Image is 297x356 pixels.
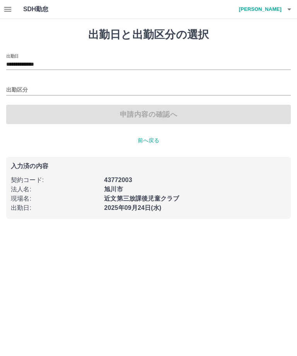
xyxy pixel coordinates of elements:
[104,186,123,192] b: 旭川市
[6,136,291,145] p: 前へ戻る
[104,195,179,202] b: 近文第三放課後児童クラブ
[6,28,291,41] h1: 出勤日と出勤区分の選択
[11,163,286,169] p: 入力済の内容
[104,204,161,211] b: 2025年09月24日(水)
[6,53,19,59] label: 出勤日
[11,194,99,203] p: 現場名 :
[104,177,132,183] b: 43772003
[11,175,99,185] p: 契約コード :
[11,203,99,213] p: 出勤日 :
[11,185,99,194] p: 法人名 :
